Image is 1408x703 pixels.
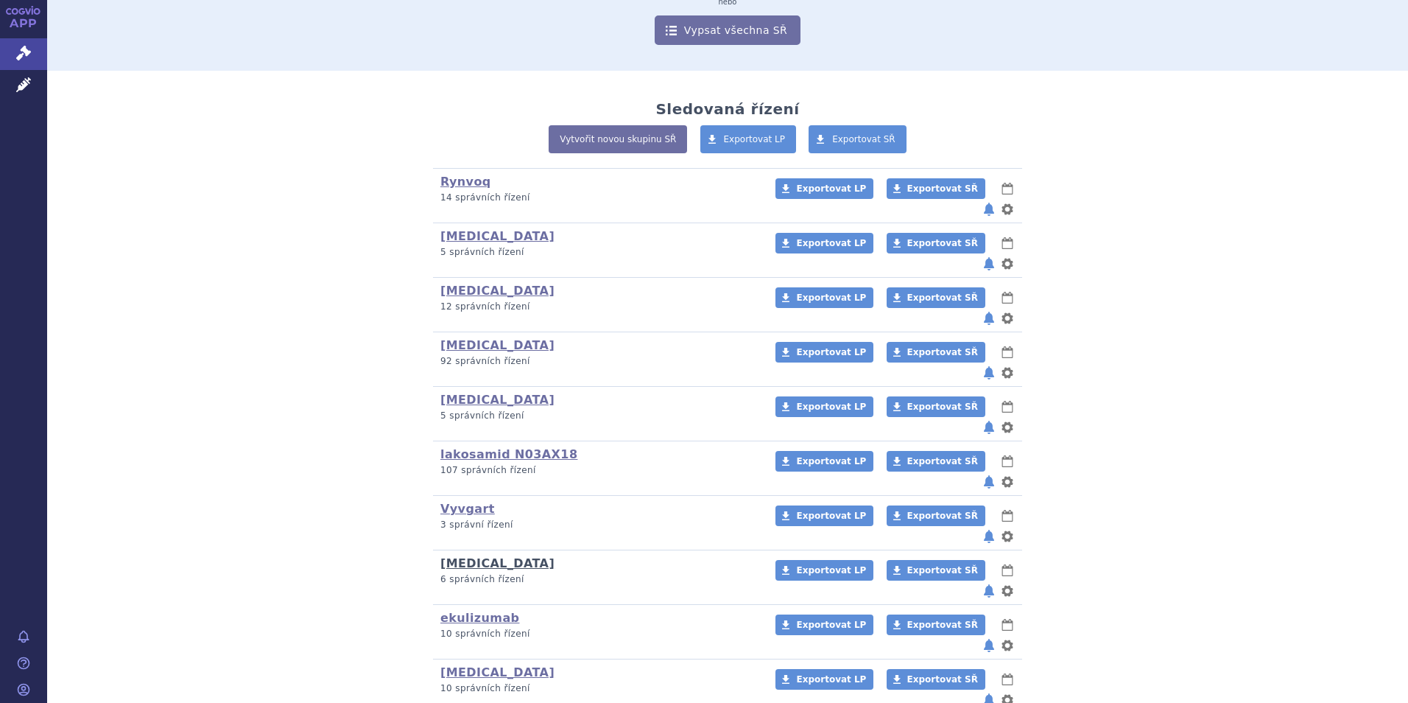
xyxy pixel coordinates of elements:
[1000,309,1015,327] button: nastavení
[440,338,555,352] a: [MEDICAL_DATA]
[440,393,555,407] a: [MEDICAL_DATA]
[796,620,866,630] span: Exportovat LP
[796,674,866,685] span: Exportovat LP
[1000,255,1015,273] button: nastavení
[1000,364,1015,382] button: nastavení
[440,556,555,570] a: [MEDICAL_DATA]
[907,565,978,576] span: Exportovat SŘ
[796,402,866,412] span: Exportovat LP
[982,309,996,327] button: notifikace
[775,451,873,472] a: Exportovat LP
[440,410,756,422] p: 5 správních řízení
[1000,473,1015,491] button: nastavení
[775,560,873,581] a: Exportovat LP
[1000,289,1015,307] button: lhůty
[809,125,907,153] a: Exportovat SŘ
[1000,637,1015,654] button: nastavení
[655,100,799,118] h2: Sledovaná řízení
[440,192,756,204] p: 14 správních řízení
[887,451,985,472] a: Exportovat SŘ
[775,506,873,526] a: Exportovat LP
[655,15,800,45] a: Vypsat všechna SŘ
[1000,419,1015,436] button: nastavení
[775,178,873,199] a: Exportovat LP
[440,665,555,679] a: [MEDICAL_DATA]
[440,284,555,298] a: [MEDICAL_DATA]
[440,611,519,625] a: ekulizumab
[982,364,996,382] button: notifikace
[724,134,786,144] span: Exportovat LP
[982,528,996,545] button: notifikace
[887,669,985,690] a: Exportovat SŘ
[1000,562,1015,579] button: lhůty
[1000,507,1015,525] button: lhůty
[440,355,756,368] p: 92 správních řízení
[440,628,756,640] p: 10 správních řízení
[440,502,495,516] a: Vyvgart
[907,347,978,357] span: Exportovat SŘ
[907,183,978,194] span: Exportovat SŘ
[796,511,866,521] span: Exportovat LP
[1000,452,1015,470] button: lhůty
[700,125,797,153] a: Exportovat LP
[907,674,978,685] span: Exportovat SŘ
[1000,582,1015,600] button: nastavení
[775,669,873,690] a: Exportovat LP
[887,287,985,308] a: Exportovat SŘ
[887,615,985,635] a: Exportovat SŘ
[907,620,978,630] span: Exportovat SŘ
[887,178,985,199] a: Exportovat SŘ
[796,456,866,466] span: Exportovat LP
[775,233,873,253] a: Exportovat LP
[796,565,866,576] span: Exportovat LP
[887,506,985,526] a: Exportovat SŘ
[796,293,866,303] span: Exportovat LP
[1000,200,1015,218] button: nastavení
[1000,234,1015,252] button: lhůty
[1000,180,1015,197] button: lhůty
[1000,343,1015,361] button: lhůty
[1000,616,1015,634] button: lhůty
[982,637,996,654] button: notifikace
[1000,528,1015,545] button: nastavení
[887,396,985,417] a: Exportovat SŘ
[440,519,756,531] p: 3 správní řízení
[549,125,687,153] a: Vytvořit novou skupinu SŘ
[1000,398,1015,416] button: lhůty
[832,134,895,144] span: Exportovat SŘ
[440,301,756,313] p: 12 správních řízení
[887,233,985,253] a: Exportovat SŘ
[982,200,996,218] button: notifikace
[440,175,491,189] a: Rynvoq
[907,456,978,466] span: Exportovat SŘ
[982,582,996,600] button: notifikace
[907,511,978,521] span: Exportovat SŘ
[440,246,756,259] p: 5 správních řízení
[907,293,978,303] span: Exportovat SŘ
[440,229,555,243] a: [MEDICAL_DATA]
[796,347,866,357] span: Exportovat LP
[796,183,866,194] span: Exportovat LP
[907,238,978,248] span: Exportovat SŘ
[775,615,873,635] a: Exportovat LP
[982,419,996,436] button: notifikace
[775,287,873,308] a: Exportovat LP
[775,342,873,363] a: Exportovat LP
[982,255,996,273] button: notifikace
[887,342,985,363] a: Exportovat SŘ
[796,238,866,248] span: Exportovat LP
[775,396,873,417] a: Exportovat LP
[440,573,756,586] p: 6 správních řízení
[887,560,985,581] a: Exportovat SŘ
[440,447,577,461] a: lakosamid N03AX18
[440,682,756,695] p: 10 správních řízení
[1000,671,1015,688] button: lhůty
[982,473,996,491] button: notifikace
[440,464,756,477] p: 107 správních řízení
[907,402,978,412] span: Exportovat SŘ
